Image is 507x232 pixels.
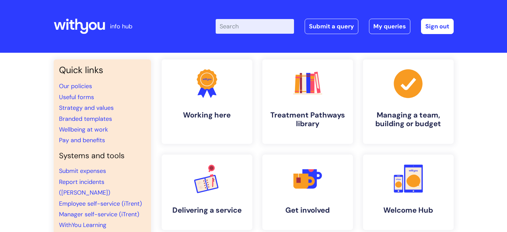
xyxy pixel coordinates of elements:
a: Useful forms [59,93,94,101]
a: WithYou Learning [59,221,106,229]
h4: Delivering a service [167,206,247,215]
h3: Quick links [59,65,146,75]
a: Working here [162,59,252,144]
a: Pay and benefits [59,136,105,144]
h4: Get involved [268,206,348,215]
a: Submit a query [305,19,358,34]
a: Submit expenses [59,167,106,175]
a: Report incidents ([PERSON_NAME]) [59,178,110,197]
a: Manager self-service (iTrent) [59,210,139,218]
a: Treatment Pathways library [262,59,353,144]
a: Managing a team, building or budget [363,59,454,144]
a: Wellbeing at work [59,126,108,134]
p: info hub [110,21,132,32]
a: Welcome Hub [363,155,454,230]
h4: Managing a team, building or budget [368,111,448,129]
a: Employee self-service (iTrent) [59,200,142,208]
h4: Systems and tools [59,151,146,161]
a: Branded templates [59,115,112,123]
a: Our policies [59,82,92,90]
input: Search [216,19,294,34]
div: | - [216,19,454,34]
a: My queries [369,19,410,34]
a: Sign out [421,19,454,34]
a: Strategy and values [59,104,114,112]
h4: Working here [167,111,247,120]
h4: Treatment Pathways library [268,111,348,129]
a: Delivering a service [162,155,252,230]
h4: Welcome Hub [368,206,448,215]
a: Get involved [262,155,353,230]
